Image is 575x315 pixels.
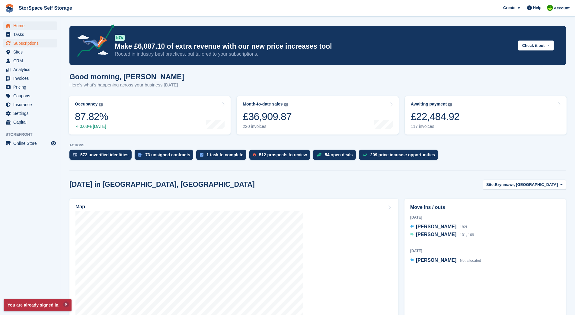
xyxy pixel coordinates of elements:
[3,48,57,56] a: menu
[13,109,50,118] span: Settings
[416,258,456,263] span: [PERSON_NAME]
[69,96,231,135] a: Occupancy 87.82% 0.03% [DATE]
[259,152,307,157] div: 512 prospects to review
[448,103,452,106] img: icon-info-grey-7440780725fd019a000dd9b08b2336e03edf1995a4989e88bcd33f0948082b44.svg
[3,139,57,148] a: menu
[138,153,142,157] img: contract_signature_icon-13c848040528278c33f63329250d36e43548de30e8caae1d1a13099fd9432cc5.svg
[518,41,554,50] button: Check it out →
[206,152,243,157] div: 1 task to complete
[363,154,367,156] img: price_increase_opportunities-93ffe204e8149a01c8c9dc8f82e8f89637d9d84a8eef4429ea346261dce0b2c0.svg
[13,21,50,30] span: Home
[3,92,57,100] a: menu
[3,21,57,30] a: menu
[200,153,203,157] img: task-75834270c22a3079a89374b754ae025e5fb1db73e45f91037f5363f120a921f8.svg
[495,182,558,188] span: Brynmawr, [GEOGRAPHIC_DATA]
[243,102,283,107] div: Month-to-date sales
[75,102,97,107] div: Occupancy
[73,153,77,157] img: verify_identity-adf6edd0f0f0b5bbfe63781bf79b02c33cf7c696d77639b501bdc392416b5a36.svg
[75,204,85,209] h2: Map
[13,100,50,109] span: Insurance
[50,140,57,147] a: Preview store
[99,103,103,106] img: icon-info-grey-7440780725fd019a000dd9b08b2336e03edf1995a4989e88bcd33f0948082b44.svg
[460,233,474,237] span: 101, 169
[460,225,467,229] span: 182f
[4,299,72,311] p: You are already signed in.
[69,180,255,189] h2: [DATE] in [GEOGRAPHIC_DATA], [GEOGRAPHIC_DATA]
[13,92,50,100] span: Coupons
[410,231,474,239] a: [PERSON_NAME] 101, 169
[411,102,447,107] div: Awaiting payment
[410,248,560,254] div: [DATE]
[503,5,515,11] span: Create
[3,57,57,65] a: menu
[533,5,541,11] span: Help
[80,152,129,157] div: 572 unverified identities
[411,110,460,123] div: £22,484.92
[69,73,184,81] h1: Good morning, [PERSON_NAME]
[196,150,249,163] a: 1 task to complete
[13,118,50,126] span: Capital
[3,65,57,74] a: menu
[135,150,196,163] a: 73 unsigned contracts
[486,182,495,188] span: Site:
[410,257,481,265] a: [PERSON_NAME] Not allocated
[13,74,50,83] span: Invoices
[115,42,513,51] p: Make £6,087.10 of extra revenue with our new price increases tool
[325,152,353,157] div: 54 open deals
[115,51,513,57] p: Rooted in industry best practices, but tailored to your subscriptions.
[13,139,50,148] span: Online Store
[72,24,114,59] img: price-adjustments-announcement-icon-8257ccfd72463d97f412b2fc003d46551f7dbcb40ab6d574587a9cd5c0d94...
[13,39,50,47] span: Subscriptions
[3,109,57,118] a: menu
[284,103,288,106] img: icon-info-grey-7440780725fd019a000dd9b08b2336e03edf1995a4989e88bcd33f0948082b44.svg
[405,96,567,135] a: Awaiting payment £22,484.92 117 invoices
[13,65,50,74] span: Analytics
[13,48,50,56] span: Sites
[13,30,50,39] span: Tasks
[243,124,292,129] div: 220 invoices
[416,232,456,237] span: [PERSON_NAME]
[3,118,57,126] a: menu
[370,152,435,157] div: 209 price increase opportunities
[115,35,125,41] div: NEW
[3,100,57,109] a: menu
[416,224,456,229] span: [PERSON_NAME]
[3,83,57,91] a: menu
[69,143,566,147] p: ACTIONS
[410,215,560,220] div: [DATE]
[16,3,75,13] a: StorSpace Self Storage
[460,258,481,263] span: Not allocated
[13,57,50,65] span: CRM
[75,124,108,129] div: 0.03% [DATE]
[69,150,135,163] a: 572 unverified identities
[243,110,292,123] div: £36,909.87
[237,96,398,135] a: Month-to-date sales £36,909.87 220 invoices
[3,39,57,47] a: menu
[5,132,60,138] span: Storefront
[249,150,313,163] a: 512 prospects to review
[75,110,108,123] div: 87.82%
[5,4,14,13] img: stora-icon-8386f47178a22dfd0bd8f6a31ec36ba5ce8667c1dd55bd0f319d3a0aa187defe.svg
[410,223,467,231] a: [PERSON_NAME] 182f
[359,150,441,163] a: 209 price increase opportunities
[3,74,57,83] a: menu
[547,5,553,11] img: paul catt
[554,5,570,11] span: Account
[253,153,256,157] img: prospect-51fa495bee0391a8d652442698ab0144808aea92771e9ea1ae160a38d050c398.svg
[13,83,50,91] span: Pricing
[145,152,190,157] div: 73 unsigned contracts
[313,150,359,163] a: 54 open deals
[483,180,566,190] button: Site: Brynmawr, [GEOGRAPHIC_DATA]
[69,82,184,89] p: Here's what's happening across your business [DATE]
[3,30,57,39] a: menu
[317,153,322,157] img: deal-1b604bf984904fb50ccaf53a9ad4b4a5d6e5aea283cecdc64d6e3604feb123c2.svg
[410,204,560,211] h2: Move ins / outs
[411,124,460,129] div: 117 invoices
